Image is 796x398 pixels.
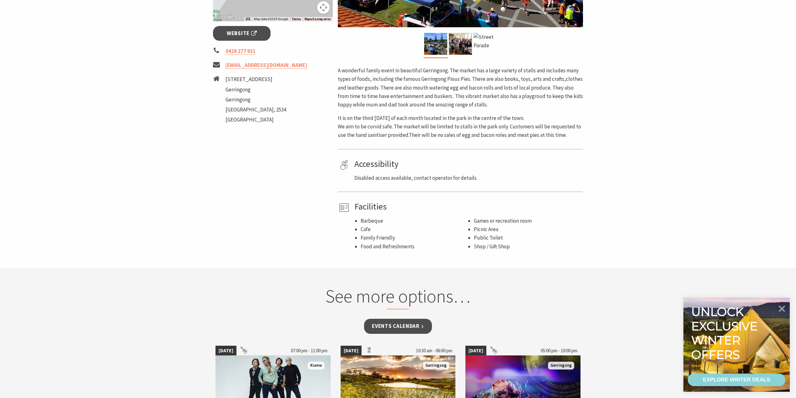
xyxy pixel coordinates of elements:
li: Gerringong [226,96,286,104]
img: Christmas Market and Street Parade [424,33,447,55]
span: [DATE] [465,346,486,356]
li: [STREET_ADDRESS] [226,75,286,84]
span: Gerringong [548,362,574,370]
a: Click to see this area on Google Maps [215,13,235,21]
div: Unlock exclusive winter offers [691,305,760,362]
img: Google [215,13,235,21]
span: [DATE] [215,346,236,356]
span: 10:30 am - 06:00 pm [413,346,455,356]
img: Street Parade [474,33,497,55]
li: Games or recreation room [474,217,581,225]
a: Events Calendar [364,319,432,333]
li: Family Friendly [361,234,468,242]
li: Gerringong [226,85,286,94]
a: 0428 277 931 [226,48,256,55]
li: Cafe [361,225,468,234]
p: A wonderful family event in beautiful Gerringong. The market has a large variety of stalls and in... [338,66,583,109]
a: [EMAIL_ADDRESS][DOMAIN_NAME] [226,62,307,69]
a: Terms (opens in new tab) [292,17,301,21]
li: Food and Refreshments [361,242,468,251]
img: Gerringong Town Hall [449,33,472,55]
li: Picnic Area [474,225,581,234]
h2: See more options… [279,285,517,310]
li: [GEOGRAPHIC_DATA] [226,116,286,124]
li: [GEOGRAPHIC_DATA], 2534 [226,106,286,114]
a: EXPLORE WINTER DEALS [688,374,785,386]
span: 07:00 pm - 11:00 pm [288,346,331,356]
h4: Facilities [354,201,581,212]
button: Keyboard shortcuts [246,17,250,21]
button: Map camera controls [317,1,330,14]
p: It is on the third [DATE] of each month located in the park in the centre of the town. We aim to ... [338,114,583,140]
span: 05:00 pm - 10:00 pm [538,346,581,356]
a: Website [213,26,271,41]
span: [DATE] [341,346,362,356]
span: Kiama [308,362,324,370]
h4: Accessibility [354,159,581,169]
li: Public Toilet [474,234,581,242]
a: Report a map error [305,17,331,21]
div: EXPLORE WINTER DEALS [703,374,770,386]
span: Website [227,29,257,38]
p: Disabled access available, contact operator for details. [354,174,581,182]
span: Gerringong [423,362,449,370]
span: Map data ©2025 Google [254,17,288,21]
li: Shop / Gift Shop [474,242,581,251]
li: Barbeque [361,217,468,225]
